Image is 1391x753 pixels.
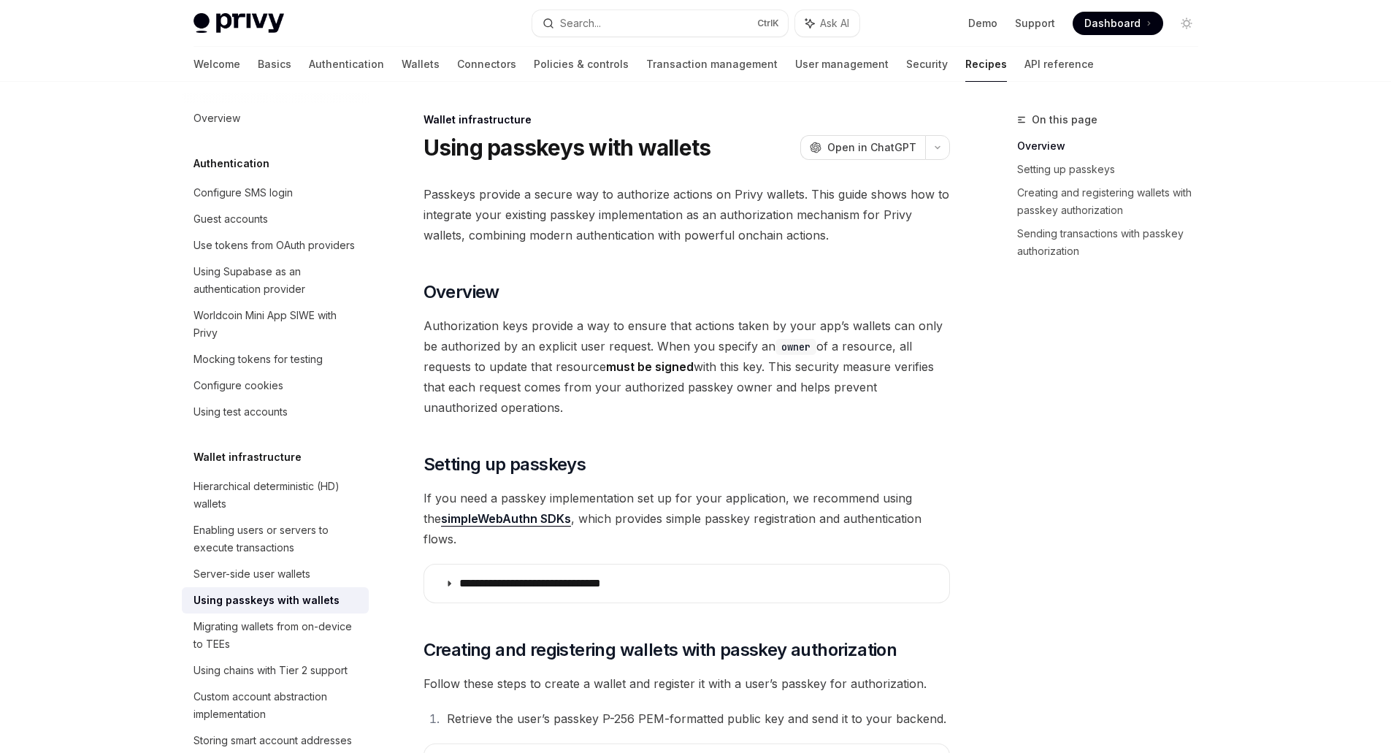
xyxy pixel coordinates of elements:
[800,135,925,160] button: Open in ChatGPT
[193,237,355,254] div: Use tokens from OAuth providers
[193,403,288,421] div: Using test accounts
[193,618,360,653] div: Migrating wallets from on-device to TEEs
[193,13,284,34] img: light logo
[1032,111,1097,129] span: On this page
[424,184,950,245] span: Passkeys provide a secure way to authorize actions on Privy wallets. This guide shows how to inte...
[182,473,369,517] a: Hierarchical deterministic (HD) wallets
[1084,16,1141,31] span: Dashboard
[182,105,369,131] a: Overview
[182,372,369,399] a: Configure cookies
[1175,12,1198,35] button: Toggle dark mode
[193,210,268,228] div: Guest accounts
[193,47,240,82] a: Welcome
[906,47,948,82] a: Security
[424,280,499,304] span: Overview
[182,259,369,302] a: Using Supabase as an authentication provider
[182,657,369,684] a: Using chains with Tier 2 support
[1017,134,1210,158] a: Overview
[424,488,950,549] span: If you need a passkey implementation set up for your application, we recommend using the , which ...
[1017,222,1210,263] a: Sending transactions with passkey authorization
[424,316,950,418] span: Authorization keys provide a way to ensure that actions taken by your app’s wallets can only be a...
[193,263,360,298] div: Using Supabase as an authentication provider
[193,521,360,557] div: Enabling users or servers to execute transactions
[258,47,291,82] a: Basics
[182,232,369,259] a: Use tokens from OAuth providers
[1015,16,1055,31] a: Support
[1073,12,1163,35] a: Dashboard
[441,511,571,527] a: simpleWebAuthn SDKs
[193,351,323,368] div: Mocking tokens for testing
[965,47,1007,82] a: Recipes
[424,134,711,161] h1: Using passkeys with wallets
[457,47,516,82] a: Connectors
[193,592,340,609] div: Using passkeys with wallets
[193,565,310,583] div: Server-side user wallets
[182,206,369,232] a: Guest accounts
[182,180,369,206] a: Configure SMS login
[534,47,629,82] a: Policies & controls
[193,732,352,749] div: Storing smart account addresses
[193,688,360,723] div: Custom account abstraction implementation
[606,359,694,374] strong: must be signed
[795,47,889,82] a: User management
[442,708,950,729] li: Retrieve the user’s passkey P-256 PEM-formatted public key and send it to your backend.
[193,662,348,679] div: Using chains with Tier 2 support
[1017,158,1210,181] a: Setting up passkeys
[182,346,369,372] a: Mocking tokens for testing
[1024,47,1094,82] a: API reference
[193,478,360,513] div: Hierarchical deterministic (HD) wallets
[775,339,816,355] code: owner
[827,140,916,155] span: Open in ChatGPT
[968,16,997,31] a: Demo
[424,112,950,127] div: Wallet infrastructure
[193,307,360,342] div: Worldcoin Mini App SIWE with Privy
[532,10,788,37] button: Search...CtrlK
[424,453,586,476] span: Setting up passkeys
[182,614,369,657] a: Migrating wallets from on-device to TEEs
[193,110,240,127] div: Overview
[182,517,369,561] a: Enabling users or servers to execute transactions
[402,47,440,82] a: Wallets
[560,15,601,32] div: Search...
[757,18,779,29] span: Ctrl K
[182,302,369,346] a: Worldcoin Mini App SIWE with Privy
[424,638,897,662] span: Creating and registering wallets with passkey authorization
[424,673,950,694] span: Follow these steps to create a wallet and register it with a user’s passkey for authorization.
[646,47,778,82] a: Transaction management
[193,155,269,172] h5: Authentication
[182,561,369,587] a: Server-side user wallets
[1017,181,1210,222] a: Creating and registering wallets with passkey authorization
[193,377,283,394] div: Configure cookies
[182,399,369,425] a: Using test accounts
[820,16,849,31] span: Ask AI
[182,587,369,614] a: Using passkeys with wallets
[193,448,302,466] h5: Wallet infrastructure
[795,10,859,37] button: Ask AI
[309,47,384,82] a: Authentication
[193,184,293,202] div: Configure SMS login
[182,684,369,727] a: Custom account abstraction implementation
